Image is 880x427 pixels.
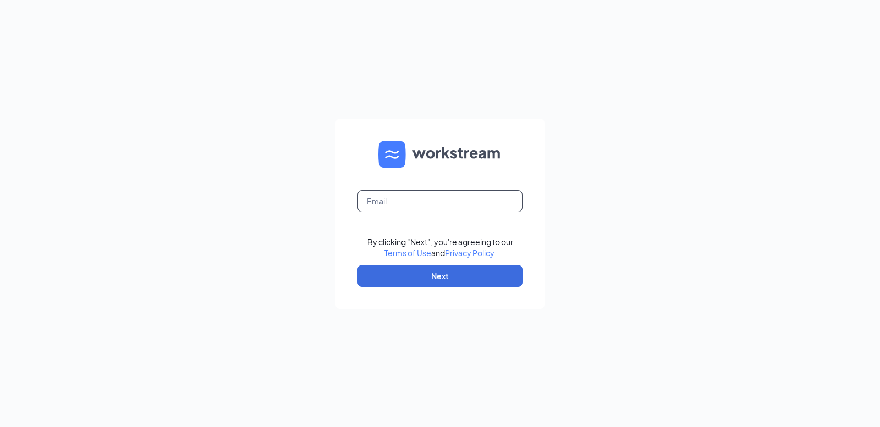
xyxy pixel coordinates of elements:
a: Terms of Use [384,248,431,258]
input: Email [358,190,522,212]
img: WS logo and Workstream text [378,141,502,168]
button: Next [358,265,522,287]
div: By clicking "Next", you're agreeing to our and . [367,236,513,258]
a: Privacy Policy [445,248,494,258]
